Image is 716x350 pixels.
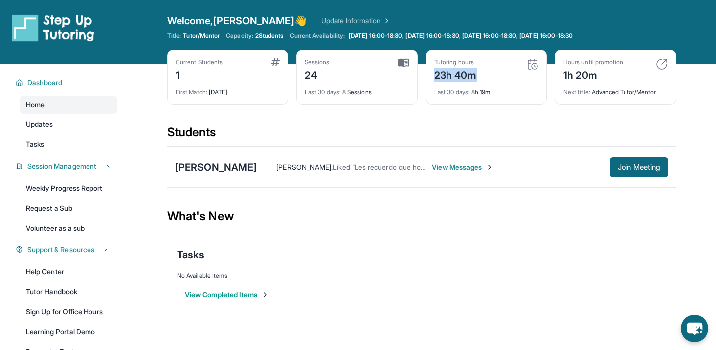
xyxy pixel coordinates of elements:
[305,88,341,96] span: Last 30 days :
[20,179,117,197] a: Weekly Progress Report
[20,199,117,217] a: Request a Sub
[276,163,333,171] span: [PERSON_NAME] :
[177,248,204,262] span: Tasks
[176,66,223,82] div: 1
[347,32,575,40] a: [DATE] 16:00-18:30, [DATE] 16:00-18:30, [DATE] 16:00-18:30, [DATE] 16:00-18:30
[434,88,470,96] span: Last 30 days :
[656,58,668,70] img: card
[527,58,538,70] img: card
[23,161,111,171] button: Session Management
[255,32,284,40] span: 2 Students
[167,32,181,40] span: Title:
[185,290,269,300] button: View Completed Items
[27,245,94,255] span: Support & Resources
[177,272,666,280] div: No Available Items
[183,32,220,40] span: Tutor/Mentor
[176,82,280,96] div: [DATE]
[434,66,477,82] div: 23h 40m
[23,78,111,88] button: Dashboard
[20,116,117,133] a: Updates
[563,82,668,96] div: Advanced Tutor/Mentor
[563,66,623,82] div: 1h 20m
[563,58,623,66] div: Hours until promotion
[618,164,660,170] span: Join Meeting
[20,96,117,114] a: Home
[381,16,391,26] img: Chevron Right
[20,303,117,321] a: Sign Up for Office Hours
[226,32,253,40] span: Capacity:
[271,58,280,66] img: card
[20,323,117,341] a: Learning Portal Demo
[681,315,708,342] button: chat-button
[305,66,330,82] div: 24
[176,88,207,96] span: First Match :
[434,58,477,66] div: Tutoring hours
[176,58,223,66] div: Current Students
[563,88,590,96] span: Next title :
[349,32,573,40] span: [DATE] 16:00-18:30, [DATE] 16:00-18:30, [DATE] 16:00-18:30, [DATE] 16:00-18:30
[290,32,345,40] span: Current Availability:
[27,161,96,171] span: Session Management
[26,139,44,149] span: Tasks
[167,194,676,238] div: What's New
[305,58,330,66] div: Sessions
[20,263,117,281] a: Help Center
[20,135,117,153] a: Tasks
[305,82,409,96] div: 8 Sessions
[23,245,111,255] button: Support & Resources
[26,100,45,110] span: Home
[321,16,391,26] a: Update Information
[432,162,494,172] span: View Messages
[175,160,257,174] div: [PERSON_NAME]
[610,157,668,177] button: Join Meeting
[20,219,117,237] a: Volunteer as a sub
[12,14,94,42] img: logo
[167,14,307,28] span: Welcome, [PERSON_NAME] 👋
[434,82,538,96] div: 8h 19m
[27,78,63,88] span: Dashboard
[486,163,494,171] img: Chevron-Right
[398,58,409,67] img: card
[167,124,676,146] div: Students
[20,283,117,301] a: Tutor Handbook
[26,119,53,129] span: Updates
